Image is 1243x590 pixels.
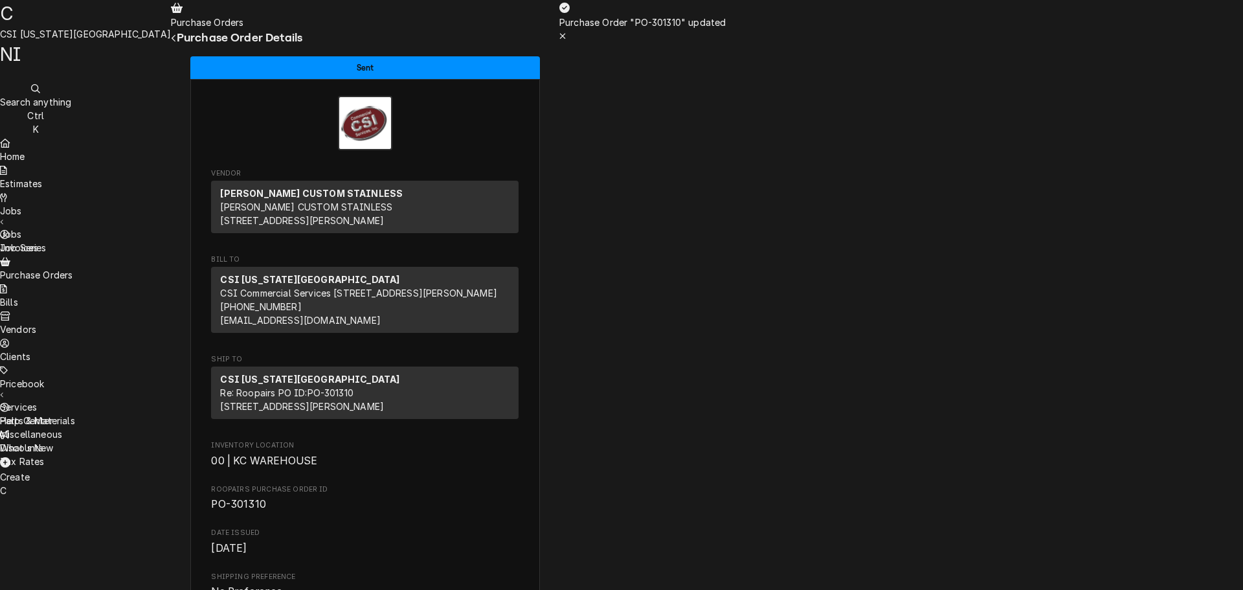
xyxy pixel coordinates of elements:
[190,56,540,79] div: Status
[220,274,399,285] strong: CSI [US_STATE][GEOGRAPHIC_DATA]
[211,168,519,179] span: Vendor
[220,315,380,326] a: [EMAIL_ADDRESS][DOMAIN_NAME]
[211,367,519,419] div: Ship To
[211,181,519,233] div: Vendor
[211,497,519,512] span: Roopairs Purchase Order ID
[357,63,374,72] span: Sent
[171,31,177,45] button: Navigate back
[27,110,44,121] span: Ctrl
[33,124,39,135] span: K
[220,301,301,312] a: [PHONE_NUMBER]
[220,387,353,398] span: Re: Roopairs PO ID: PO-301310
[211,354,519,425] div: Purchase Order Ship To
[220,401,384,412] span: [STREET_ADDRESS][PERSON_NAME]
[211,181,519,238] div: Vendor
[211,267,519,333] div: Bill To
[211,354,519,365] span: Ship To
[211,528,519,538] span: Date Issued
[177,31,303,44] span: Purchase Order Details
[211,440,519,468] div: Inventory Location
[211,484,519,495] span: Roopairs Purchase Order ID
[220,374,399,385] strong: CSI [US_STATE][GEOGRAPHIC_DATA]
[338,96,392,150] img: Logo
[211,453,519,469] span: Inventory Location
[211,498,265,510] span: PO-301310
[211,528,519,556] div: Date Issued
[559,16,726,29] div: Purchase Order "PO-301310" updated
[211,484,519,512] div: Roopairs Purchase Order ID
[211,267,519,338] div: Bill To
[211,455,317,467] span: 00 | KC WAREHOUSE
[211,542,247,554] span: [DATE]
[211,572,519,582] span: Shipping Preference
[211,168,519,239] div: Purchase Order Vendor
[211,541,519,556] span: Date Issued
[171,17,243,28] span: Purchase Orders
[220,288,497,299] span: CSI Commercial Services [STREET_ADDRESS][PERSON_NAME]
[211,367,519,424] div: Ship To
[220,201,392,226] span: [PERSON_NAME] CUSTOM STAINLESS [STREET_ADDRESS][PERSON_NAME]
[211,440,519,451] span: Inventory Location
[211,255,519,339] div: Purchase Order Bill To
[220,188,403,199] strong: [PERSON_NAME] CUSTOM STAINLESS
[211,255,519,265] span: Bill To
